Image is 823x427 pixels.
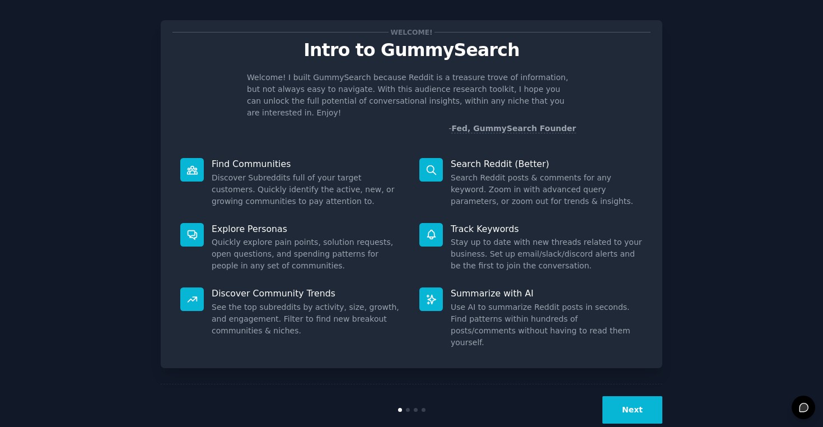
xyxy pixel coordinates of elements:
[247,72,576,119] p: Welcome! I built GummySearch because Reddit is a treasure trove of information, but not always ea...
[212,236,404,272] dd: Quickly explore pain points, solution requests, open questions, and spending patterns for people ...
[451,236,643,272] dd: Stay up to date with new threads related to your business. Set up email/slack/discord alerts and ...
[451,124,576,133] a: Fed, GummySearch Founder
[212,158,404,170] p: Find Communities
[602,396,662,424] button: Next
[451,301,643,349] dd: Use AI to summarize Reddit posts in seconds. Find patterns within hundreds of posts/comments with...
[451,223,643,235] p: Track Keywords
[212,287,404,299] p: Discover Community Trends
[389,26,434,38] span: Welcome!
[451,287,643,299] p: Summarize with AI
[448,123,576,134] div: -
[451,158,643,170] p: Search Reddit (Better)
[451,172,643,207] dd: Search Reddit posts & comments for any keyword. Zoom in with advanced query parameters, or zoom o...
[212,223,404,235] p: Explore Personas
[172,40,651,60] p: Intro to GummySearch
[212,172,404,207] dd: Discover Subreddits full of your target customers. Quickly identify the active, new, or growing c...
[212,301,404,337] dd: See the top subreddits by activity, size, growth, and engagement. Filter to find new breakout com...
